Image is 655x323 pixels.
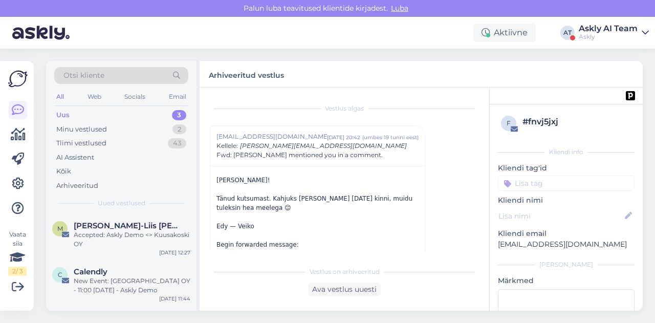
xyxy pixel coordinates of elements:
div: [DATE] 11:44 [159,295,190,303]
p: Kliendi nimi [498,195,635,206]
div: Socials [122,90,147,103]
p: [EMAIL_ADDRESS][DOMAIN_NAME] [498,239,635,250]
div: All [54,90,66,103]
span: Kellele : [216,142,238,149]
input: Lisa tag [498,176,635,191]
div: Email [167,90,188,103]
div: New Event: [GEOGRAPHIC_DATA] OY - 11:00 [DATE] - Askly Demo [74,276,190,295]
div: 43 [168,138,186,148]
div: Aktiivne [473,24,536,42]
div: Askly [579,33,638,41]
div: Vaata siia [8,230,27,276]
p: Kliendi email [498,228,635,239]
div: 2 / 3 [8,267,27,276]
div: Uus [56,110,70,120]
div: Web [85,90,103,103]
div: AT [560,26,575,40]
div: Kliendi info [498,147,635,157]
span: Mari-Liis Vaher (Kallismaa) [74,221,180,230]
div: Arhiveeritud [56,181,98,191]
div: 2 [172,124,186,135]
div: Minu vestlused [56,124,107,135]
span: Uued vestlused [98,199,145,208]
div: Ava vestlus uuesti [308,283,381,296]
span: M [57,225,63,232]
span: [PERSON_NAME][EMAIL_ADDRESS][DOMAIN_NAME] [240,142,407,149]
span: Luba [388,4,411,13]
div: [DATE] 20:42 [327,134,360,141]
span: Otsi kliente [63,70,104,81]
div: 3 [172,110,186,120]
label: Arhiveeritud vestlus [209,67,284,81]
img: pd [626,91,635,100]
span: Fwd: [PERSON_NAME] mentioned you in a comment. [216,150,383,160]
div: ( umbes 19 tunni eest ) [362,134,419,141]
a: Askly AI TeamAskly [579,25,649,41]
span: Calendly [74,267,107,276]
div: # fnvj5jxj [522,116,631,128]
span: f [507,119,511,127]
div: Accepted: Askly Demo <> Kuusakoski OY [74,230,190,249]
span: C [58,271,62,278]
p: Kliendi tag'id [498,163,635,174]
div: Kõik [56,166,71,177]
div: Tiimi vestlused [56,138,106,148]
div: Vestlus algas [210,104,479,113]
input: Lisa nimi [498,210,623,222]
div: [PERSON_NAME] [498,260,635,269]
span: Vestlus on arhiveeritud [310,267,380,276]
div: Askly AI Team [579,25,638,33]
div: AI Assistent [56,153,94,163]
p: Märkmed [498,275,635,286]
div: Tänud kutsumast. Kahjuks [PERSON_NAME] [DATE] kinni, muidu tuleksin hea meelega 😊 [216,194,419,212]
div: [PERSON_NAME]! [216,176,419,185]
span: [EMAIL_ADDRESS][DOMAIN_NAME] [216,132,327,141]
div: Edy — Veiko Begin forwarded message: [216,222,419,259]
img: Askly Logo [8,69,28,89]
div: [DATE] 12:27 [159,249,190,256]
